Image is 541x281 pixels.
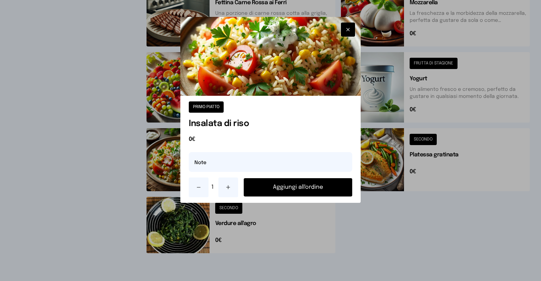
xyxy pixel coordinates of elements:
[189,101,224,113] button: PRIMO PIATTO
[189,135,352,144] span: 0€
[211,183,216,192] span: 1
[244,178,352,196] button: Aggiungi all'ordine
[189,118,352,130] h1: Insalata di riso
[180,17,361,96] img: Insalata di riso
